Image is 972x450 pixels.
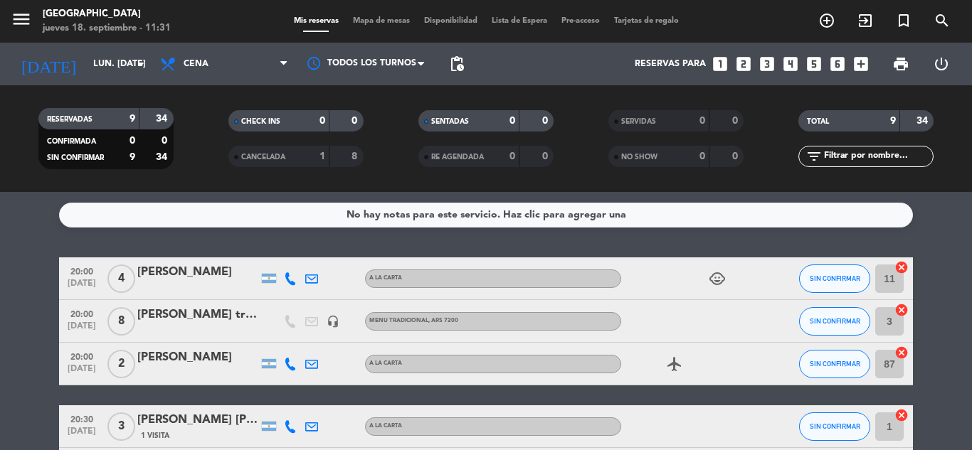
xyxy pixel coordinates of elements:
[810,422,860,430] span: SIN CONFIRMAR
[509,151,515,161] strong: 0
[431,118,469,125] span: SENTADAS
[758,55,776,73] i: looks_3
[810,360,860,368] span: SIN CONFIRMAR
[47,154,104,161] span: SIN CONFIRMAR
[287,17,346,25] span: Mis reservas
[64,364,100,380] span: [DATE]
[805,148,823,165] i: filter_list
[107,350,135,378] span: 2
[47,116,93,123] span: RESERVADAS
[916,116,931,126] strong: 34
[352,151,360,161] strong: 8
[347,207,626,223] div: No hay notas para este servicio. Haz clic para agregar una
[428,318,458,323] span: , ARS 7200
[11,9,32,30] i: menu
[621,118,656,125] span: SERVIDAS
[666,355,683,373] i: airplanemode_active
[241,154,285,161] span: CANCELADA
[890,116,896,126] strong: 9
[130,114,135,124] strong: 9
[346,17,417,25] span: Mapa de mesas
[11,9,32,35] button: menu
[132,55,149,73] i: arrow_drop_down
[807,118,829,125] span: TOTAL
[699,151,705,161] strong: 0
[43,7,171,21] div: [GEOGRAPHIC_DATA]
[892,55,909,73] span: print
[369,423,402,429] span: A LA CARTA
[107,412,135,441] span: 3
[184,59,208,69] span: Cena
[509,116,515,126] strong: 0
[933,55,950,73] i: power_settings_new
[709,270,726,287] i: child_care
[894,303,909,317] i: cancel
[732,116,741,126] strong: 0
[711,55,729,73] i: looks_one
[369,275,402,281] span: A LA CARTA
[47,138,96,145] span: CONFIRMADA
[319,116,325,126] strong: 0
[107,307,135,336] span: 8
[64,427,100,443] span: [DATE]
[130,136,135,146] strong: 0
[156,152,170,162] strong: 34
[369,318,458,323] span: MENU TRADICIONAL
[823,149,933,164] input: Filtrar por nombre...
[934,12,951,29] i: search
[818,12,835,29] i: add_circle_outline
[554,17,607,25] span: Pre-acceso
[894,408,909,422] i: cancel
[64,321,100,338] span: [DATE]
[319,151,325,161] strong: 1
[417,17,485,25] span: Disponibilidad
[635,59,706,69] span: Reservas para
[732,151,741,161] strong: 0
[607,17,686,25] span: Tarjetas de regalo
[799,307,870,336] button: SIN CONFIRMAR
[799,350,870,378] button: SIN CONFIRMAR
[137,263,258,282] div: [PERSON_NAME]
[894,345,909,360] i: cancel
[137,411,258,429] div: [PERSON_NAME] [PERSON_NAME]
[810,317,860,325] span: SIN CONFIRMAR
[64,262,100,279] span: 20:00
[621,154,657,161] span: NO SHOW
[64,410,100,427] span: 20:30
[64,279,100,295] span: [DATE]
[542,151,551,161] strong: 0
[857,12,874,29] i: exit_to_app
[156,114,170,124] strong: 34
[369,360,402,366] span: A LA CARTA
[810,274,860,282] span: SIN CONFIRMAR
[64,348,100,364] span: 20:00
[137,306,258,324] div: [PERSON_NAME] travel
[43,21,171,36] div: jueves 18. septiembre - 11:31
[241,118,280,125] span: CHECK INS
[352,116,360,126] strong: 0
[327,315,339,328] i: headset_mic
[805,55,823,73] i: looks_5
[485,17,554,25] span: Lista de Espera
[921,43,961,85] div: LOG OUT
[542,116,551,126] strong: 0
[799,412,870,441] button: SIN CONFIRMAR
[799,264,870,293] button: SIN CONFIRMAR
[11,48,86,80] i: [DATE]
[895,12,912,29] i: turned_in_not
[734,55,753,73] i: looks_two
[894,260,909,274] i: cancel
[137,348,258,367] div: [PERSON_NAME]
[781,55,800,73] i: looks_4
[448,55,465,73] span: pending_actions
[64,305,100,321] span: 20:00
[699,116,705,126] strong: 0
[431,154,484,161] span: RE AGENDADA
[162,136,170,146] strong: 0
[107,264,135,293] span: 4
[141,430,169,441] span: 1 Visita
[828,55,847,73] i: looks_6
[852,55,870,73] i: add_box
[130,152,135,162] strong: 9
